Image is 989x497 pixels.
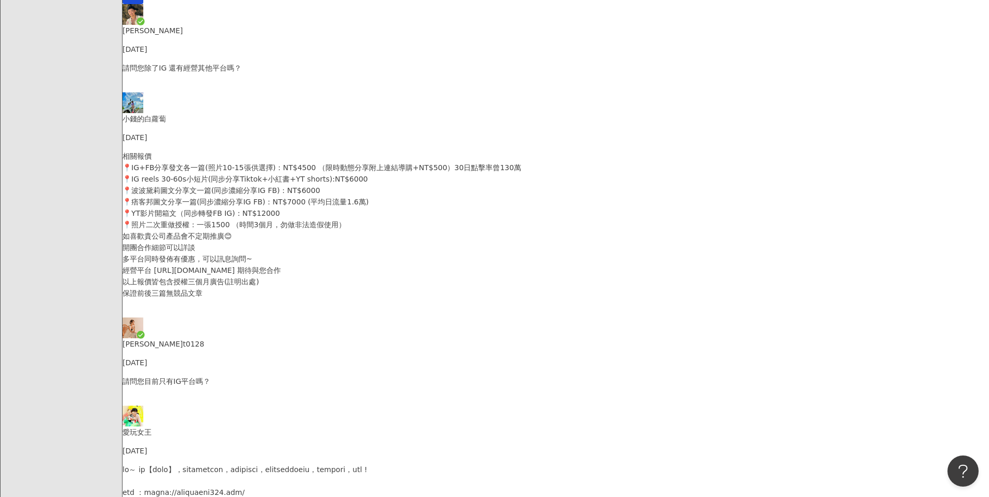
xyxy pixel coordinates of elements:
img: KOL Avatar [123,406,143,426]
p: 愛玩女王 [123,426,989,438]
img: KOL Avatar [123,4,143,25]
p: 相關報價 📍IG+FB分享發文各一篇(照片10-15張供選擇)：NT$4500 （限時動態分享附上連結導購+NT$500）30日點擊率曾130萬 📍IG reels 30-60s小短片(同步分享... [123,150,989,299]
iframe: Help Scout Beacon - Open [947,455,979,487]
p: [PERSON_NAME] [123,25,989,36]
img: KOL Avatar [123,92,143,113]
p: [DATE] [123,132,989,143]
p: [DATE] [123,445,989,457]
p: [DATE] [123,44,989,55]
p: 小錢的白蘿蔔 [123,113,989,125]
p: 請問您除了IG 還有經營其他平台嗎？ [123,62,989,74]
p: [PERSON_NAME]t0128 [123,338,989,350]
p: [DATE] [123,357,989,368]
img: KOL Avatar [123,317,143,338]
p: 請問您目前只有IG平台嗎？ [123,376,989,387]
